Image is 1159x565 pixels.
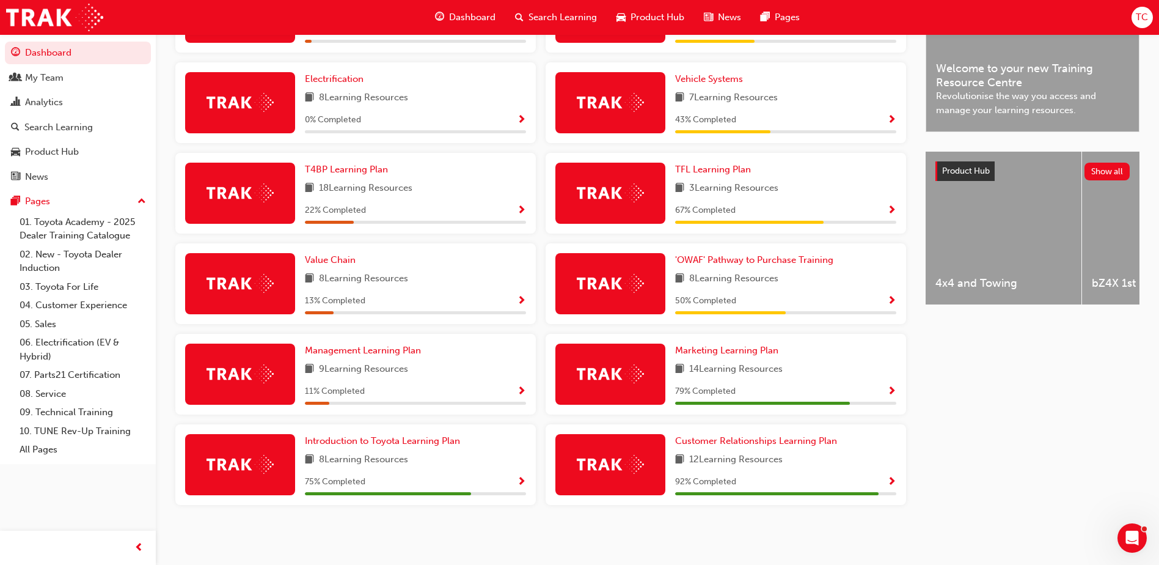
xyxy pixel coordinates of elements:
span: pages-icon [761,10,770,25]
span: 11 % Completed [305,385,365,399]
span: book-icon [305,90,314,106]
a: Electrification [305,72,368,86]
span: Show Progress [887,205,896,216]
span: Search Learning [528,10,597,24]
span: guage-icon [435,10,444,25]
a: Product HubShow all [935,161,1130,181]
div: Product Hub [25,145,79,159]
span: chart-icon [11,97,20,108]
span: Dashboard [449,10,495,24]
button: Show Progress [887,203,896,218]
span: book-icon [675,181,684,196]
iframe: Intercom live chat [1117,523,1147,553]
span: Pages [775,10,800,24]
span: 14 Learning Resources [689,362,783,377]
button: Show Progress [887,113,896,128]
span: book-icon [305,362,314,377]
a: Management Learning Plan [305,344,426,358]
a: news-iconNews [694,5,751,30]
span: prev-icon [134,541,144,556]
span: people-icon [11,73,20,84]
img: Trak [577,93,644,112]
button: Show Progress [517,203,526,218]
img: Trak [207,183,274,202]
a: 06. Electrification (EV & Hybrid) [15,333,151,366]
a: 03. Toyota For Life [15,278,151,297]
span: Show Progress [887,296,896,307]
img: Trak [207,93,274,112]
span: car-icon [616,10,626,25]
a: 02. New - Toyota Dealer Induction [15,245,151,278]
span: Marketing Learning Plan [675,345,778,356]
span: 18 Learning Resources [319,181,412,196]
span: Product Hub [631,10,684,24]
span: Electrification [305,73,364,84]
span: Value Chain [305,254,356,265]
button: Show Progress [887,384,896,399]
span: book-icon [305,271,314,287]
a: News [5,166,151,188]
button: DashboardMy TeamAnalyticsSearch LearningProduct HubNews [5,39,151,190]
a: search-iconSearch Learning [505,5,607,30]
a: All Pages [15,440,151,459]
div: Search Learning [24,120,93,135]
span: Customer Relationships Learning Plan [675,435,837,446]
button: Show all [1084,163,1130,180]
button: Show Progress [517,475,526,490]
a: Introduction to Toyota Learning Plan [305,434,465,448]
a: Search Learning [5,116,151,139]
span: T4BP Learning Plan [305,164,388,175]
span: Introduction to Toyota Learning Plan [305,435,460,446]
a: Marketing Learning Plan [675,344,783,358]
a: 08. Service [15,385,151,404]
a: Trak [6,4,103,31]
span: 13 % Completed [305,294,365,308]
span: book-icon [675,271,684,287]
button: Show Progress [887,475,896,490]
span: Show Progress [887,386,896,397]
a: Vehicle Systems [675,72,748,86]
a: T4BP Learning Plan [305,163,393,177]
span: Welcome to your new Training Resource Centre [936,62,1129,89]
button: Pages [5,190,151,213]
span: car-icon [11,147,20,158]
span: Show Progress [887,477,896,488]
a: Value Chain [305,253,360,267]
span: Show Progress [517,477,526,488]
div: Analytics [25,95,63,109]
a: 07. Parts21 Certification [15,366,151,385]
span: book-icon [675,452,684,468]
a: Customer Relationships Learning Plan [675,434,842,448]
a: Analytics [5,91,151,114]
span: News [718,10,741,24]
a: TFL Learning Plan [675,163,756,177]
div: My Team [25,71,64,85]
span: 67 % Completed [675,204,736,218]
span: 12 Learning Resources [689,452,783,468]
span: 75 % Completed [305,475,365,489]
span: 3 Learning Resources [689,181,778,196]
span: book-icon [675,90,684,106]
span: Show Progress [887,115,896,126]
span: Show Progress [517,386,526,397]
span: 92 % Completed [675,475,736,489]
span: 8 Learning Resources [319,90,408,106]
span: TC [1136,10,1148,24]
span: Show Progress [517,205,526,216]
span: 43 % Completed [675,113,736,127]
span: book-icon [305,452,314,468]
span: book-icon [305,181,314,196]
img: Trak [207,274,274,293]
img: Trak [577,455,644,474]
a: 09. Technical Training [15,403,151,422]
img: Trak [207,364,274,383]
a: 'OWAF' Pathway to Purchase Training [675,253,838,267]
span: search-icon [11,122,20,133]
span: Vehicle Systems [675,73,743,84]
span: 'OWAF' Pathway to Purchase Training [675,254,833,265]
div: News [25,170,48,184]
img: Trak [577,274,644,293]
span: Product Hub [942,166,990,176]
span: 4x4 and Towing [935,276,1072,290]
